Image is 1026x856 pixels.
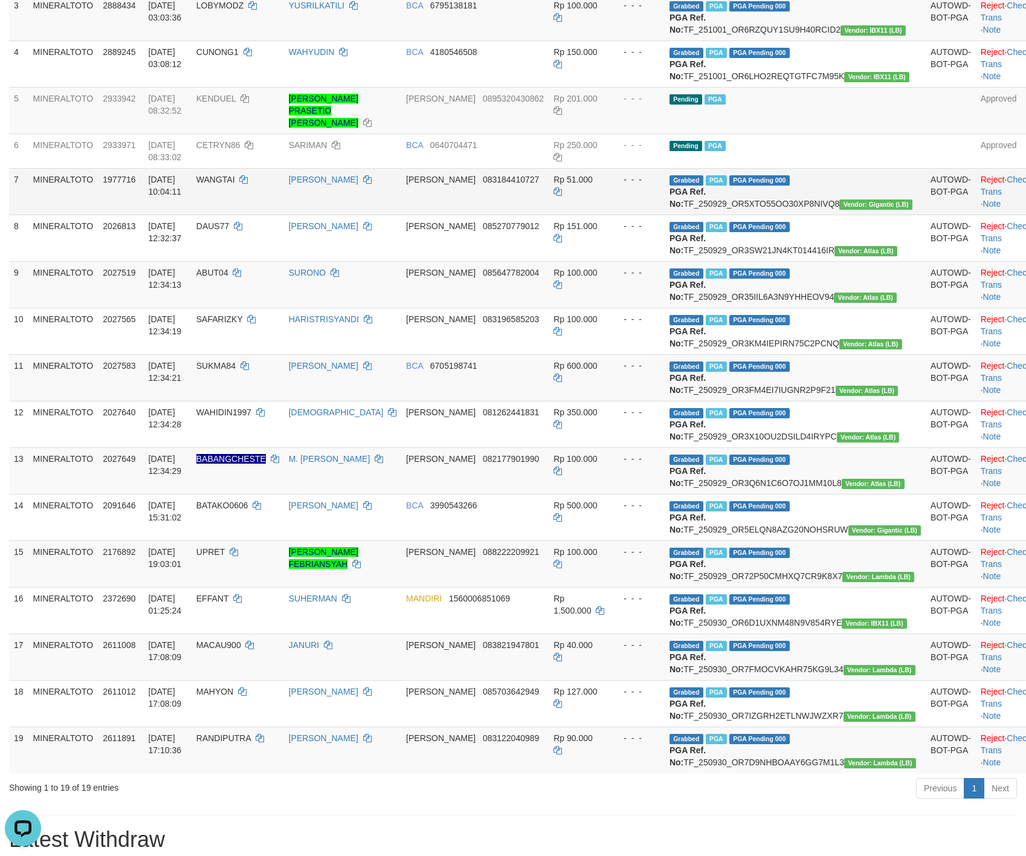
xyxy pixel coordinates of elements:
span: [DATE] 15:31:02 [149,501,182,522]
td: TF_250929_OR3Q6N1C6O7OJ1MM10L8 [665,447,926,494]
span: 2176892 [103,547,136,557]
span: Nama rekening ada tanda titik/strip, harap diedit [196,454,266,464]
span: 2027583 [103,361,136,371]
td: 12 [9,401,28,447]
a: Note [983,757,1001,767]
b: PGA Ref. No: [669,326,706,348]
a: Reject [981,454,1005,464]
span: Rp 100.000 [553,268,597,277]
a: Note [983,618,1001,627]
span: BCA [406,1,423,10]
td: 15 [9,540,28,587]
span: Pending [669,94,702,105]
span: [DATE] 01:25:24 [149,594,182,615]
a: Reject [981,547,1005,557]
span: Marked by bylanggota2 [706,268,727,279]
span: Rp 100.000 [553,454,597,464]
span: Grabbed [669,315,703,325]
span: Marked by bylanggota2 [706,48,727,58]
td: TF_250929_OR3X10OU2DSILD4IRYPC [665,401,926,447]
span: [DATE] 03:08:12 [149,47,182,69]
td: 8 [9,215,28,261]
span: Rp 150.000 [553,47,597,57]
b: PGA Ref. No: [669,513,706,534]
span: Rp 100.000 [553,314,597,324]
span: CUNONG1 [196,47,239,57]
a: [PERSON_NAME] FEBRIANSYAH [289,547,358,569]
span: Marked by bylanggota2 [706,408,727,418]
b: PGA Ref. No: [669,606,706,627]
span: Copy 6705198741 to clipboard [430,361,477,371]
span: 1977716 [103,175,136,184]
a: Note [983,664,1001,674]
span: Rp 100.000 [553,1,597,10]
span: [PERSON_NAME] [406,268,476,277]
a: Reject [981,407,1005,417]
div: - - - [614,92,660,105]
a: Note [983,525,1001,534]
span: 2933971 [103,140,136,150]
div: - - - [614,360,660,372]
span: [DATE] 12:34:13 [149,268,182,290]
span: Marked by bylanggota2 [706,1,727,11]
span: Grabbed [669,222,703,232]
span: Copy 6795138181 to clipboard [430,1,477,10]
b: PGA Ref. No: [669,373,706,395]
span: Grabbed [669,455,703,465]
td: 13 [9,447,28,494]
span: [PERSON_NAME] [406,407,476,417]
div: - - - [614,499,660,511]
td: 10 [9,308,28,354]
b: PGA Ref. No: [669,59,706,81]
a: Note [983,571,1001,581]
td: AUTOWD-BOT-PGA [926,447,976,494]
b: PGA Ref. No: [669,233,706,255]
a: [PERSON_NAME] [289,175,358,184]
td: MINERALTOTO [28,354,98,401]
td: MINERALTOTO [28,134,98,168]
span: 2027565 [103,314,136,324]
b: PGA Ref. No: [669,466,706,488]
span: Vendor URL: https://dashboard.q2checkout.com/secure [848,525,921,536]
td: AUTOWD-BOT-PGA [926,215,976,261]
span: Vendor URL: https://dashboard.q2checkout.com/secure [836,386,899,396]
a: Reject [981,733,1005,743]
td: TF_250929_OR3FM4EI7IUGNR2P9F21 [665,354,926,401]
span: Marked by bylanggota1 [706,594,727,605]
span: [DATE] 10:04:11 [149,175,182,196]
a: Note [983,199,1001,209]
div: - - - [614,313,660,325]
div: - - - [614,139,660,151]
span: ABUT04 [196,268,228,277]
div: - - - [614,406,660,418]
span: Vendor URL: https://dashboard.q2checkout.com/secure [837,432,900,443]
b: PGA Ref. No: [669,187,706,209]
td: AUTOWD-BOT-PGA [926,354,976,401]
td: 16 [9,587,28,634]
a: Note [983,25,1001,34]
span: PGA Pending [729,408,790,418]
td: MINERALTOTO [28,215,98,261]
span: Vendor URL: https://dashboard.q2checkout.com/secure [839,199,912,210]
button: Open LiveChat chat widget [5,5,41,41]
span: CETRYN86 [196,140,240,150]
a: Reject [981,640,1005,650]
td: AUTOWD-BOT-PGA [926,540,976,587]
a: Reject [981,175,1005,184]
span: [PERSON_NAME] [406,454,476,464]
a: Note [983,292,1001,302]
span: Vendor URL: https://dashboard.q2checkout.com/secure [842,572,914,582]
a: [PERSON_NAME] [289,221,358,231]
span: Marked by bylanggota2 [706,175,727,186]
span: Rp 500.000 [553,501,597,510]
span: WANGTAI [196,175,235,184]
span: Rp 151.000 [553,221,597,231]
span: [DATE] 12:34:21 [149,361,182,383]
span: PGA Pending [729,1,790,11]
span: [PERSON_NAME] [406,175,476,184]
div: - - - [614,639,660,651]
span: [DATE] 03:03:36 [149,1,182,22]
td: AUTOWD-BOT-PGA [926,168,976,215]
span: Pending [669,141,702,151]
span: 2027649 [103,454,136,464]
